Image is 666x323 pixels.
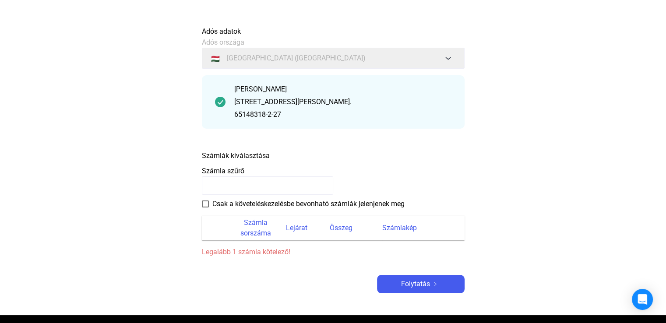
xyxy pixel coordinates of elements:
font: [PERSON_NAME] [234,85,287,93]
font: Számla szűrő [202,167,244,175]
font: Lejárat [286,224,307,232]
img: jobbra nyíl-fehér [430,282,440,286]
font: Számlák kiválasztása [202,151,270,160]
font: Csak a követeléskezelésbe bevonható számlák jelenjenek meg [212,200,405,208]
font: 65148318-2-27 [234,110,281,119]
div: Összeg [330,223,382,233]
font: Számlakép [382,224,417,232]
div: Számla sorszáma [233,218,286,239]
button: Folytatásjobbra nyíl-fehér [377,275,465,293]
font: Legalább 1 számla kötelező! [202,248,290,256]
div: Számlakép [382,223,454,233]
font: 🇭🇺 [211,55,220,63]
button: 🇭🇺[GEOGRAPHIC_DATA] ([GEOGRAPHIC_DATA]) [202,48,465,69]
font: Adós adatok [202,27,241,35]
font: [STREET_ADDRESS][PERSON_NAME]. [234,98,352,106]
font: Folytatás [401,280,430,288]
font: Számla sorszáma [240,218,271,237]
div: Lejárat [286,223,330,233]
font: Összeg [330,224,352,232]
img: pipa-sötétebb-zöld-kör [215,97,226,107]
font: [GEOGRAPHIC_DATA] ([GEOGRAPHIC_DATA]) [227,54,366,62]
div: Intercom Messenger megnyitása [632,289,653,310]
font: Adós országa [202,38,244,46]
